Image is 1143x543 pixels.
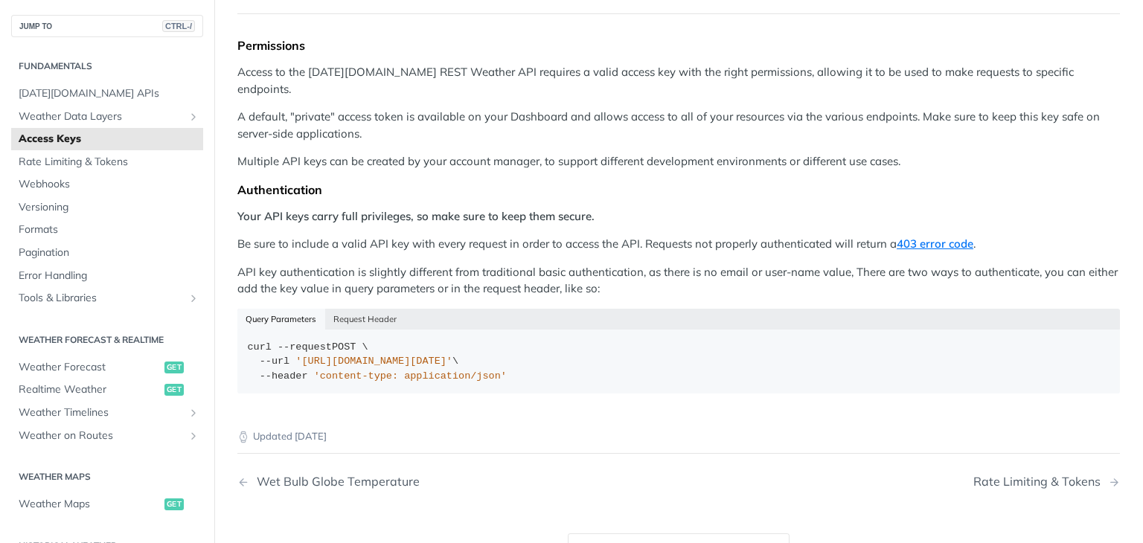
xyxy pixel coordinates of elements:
a: [DATE][DOMAIN_NAME] APIs [11,83,203,105]
a: Webhooks [11,173,203,196]
button: Request Header [325,309,406,330]
a: Error Handling [11,265,203,287]
h2: Fundamentals [11,60,203,73]
a: Weather Mapsget [11,493,203,515]
span: Pagination [19,245,199,260]
button: JUMP TOCTRL-/ [11,15,203,37]
a: Rate Limiting & Tokens [11,151,203,173]
a: Weather Data LayersShow subpages for Weather Data Layers [11,106,203,128]
button: Show subpages for Weather Timelines [188,407,199,419]
span: [DATE][DOMAIN_NAME] APIs [19,86,199,101]
span: curl [248,341,272,353]
span: Webhooks [19,177,199,192]
span: get [164,384,184,396]
span: Weather Maps [19,497,161,512]
p: Multiple API keys can be created by your account manager, to support different development enviro... [237,153,1120,170]
span: --url [260,356,290,367]
div: POST \ \ [248,340,1110,384]
span: Weather Data Layers [19,109,184,124]
a: Weather Forecastget [11,356,203,379]
span: Versioning [19,200,199,215]
span: Tools & Libraries [19,291,184,306]
div: Wet Bulb Globe Temperature [249,475,420,489]
div: Rate Limiting & Tokens [973,475,1108,489]
p: Be sure to include a valid API key with every request in order to access the API. Requests not pr... [237,236,1120,253]
span: --header [260,370,308,382]
a: Realtime Weatherget [11,379,203,401]
span: 'content-type: application/json' [314,370,507,382]
a: Access Keys [11,128,203,150]
nav: Pagination Controls [237,460,1120,504]
a: Weather on RoutesShow subpages for Weather on Routes [11,425,203,447]
span: Realtime Weather [19,382,161,397]
span: Formats [19,222,199,237]
div: Authentication [237,182,1120,197]
p: API key authentication is slightly different from traditional basic authentication, as there is n... [237,264,1120,298]
a: Versioning [11,196,203,219]
a: Next Page: Rate Limiting & Tokens [973,475,1120,489]
span: CTRL-/ [162,20,195,32]
span: Weather Forecast [19,360,161,375]
span: '[URL][DOMAIN_NAME][DATE]' [295,356,452,367]
a: Pagination [11,242,203,264]
p: Updated [DATE] [237,429,1120,444]
span: Error Handling [19,269,199,283]
a: Formats [11,219,203,241]
p: Access to the [DATE][DOMAIN_NAME] REST Weather API requires a valid access key with the right per... [237,64,1120,97]
div: Permissions [237,38,1120,53]
button: Show subpages for Weather Data Layers [188,111,199,123]
span: --request [278,341,332,353]
p: A default, "private" access token is available on your Dashboard and allows access to all of your... [237,109,1120,142]
span: get [164,362,184,373]
span: Access Keys [19,132,199,147]
button: Show subpages for Tools & Libraries [188,292,199,304]
h2: Weather Forecast & realtime [11,333,203,347]
strong: Your API keys carry full privileges, so make sure to keep them secure. [237,209,595,223]
span: Weather Timelines [19,405,184,420]
a: Weather TimelinesShow subpages for Weather Timelines [11,402,203,424]
span: Rate Limiting & Tokens [19,155,199,170]
span: get [164,498,184,510]
span: Weather on Routes [19,428,184,443]
a: Tools & LibrariesShow subpages for Tools & Libraries [11,287,203,309]
a: Previous Page: Wet Bulb Globe Temperature [237,475,615,489]
button: Show subpages for Weather on Routes [188,430,199,442]
a: 403 error code [897,237,973,251]
h2: Weather Maps [11,470,203,483]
